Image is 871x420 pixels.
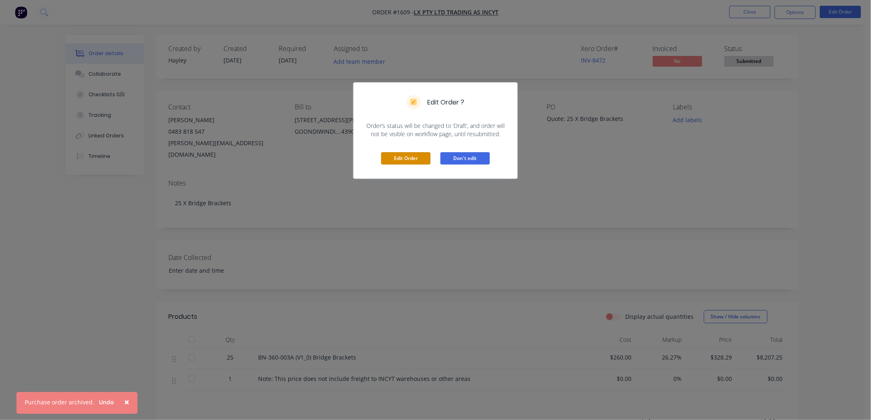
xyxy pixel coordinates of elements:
div: Purchase order archived. [25,398,94,406]
button: Don't edit [440,152,490,165]
h5: Edit Order ? [428,97,465,107]
span: × [124,396,129,408]
button: Undo [94,396,119,408]
span: Order’s status will be changed to ‘Draft’, and order will not be visible on workflow page, until ... [363,122,508,138]
button: Close [116,392,137,412]
button: Edit Order [381,152,431,165]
